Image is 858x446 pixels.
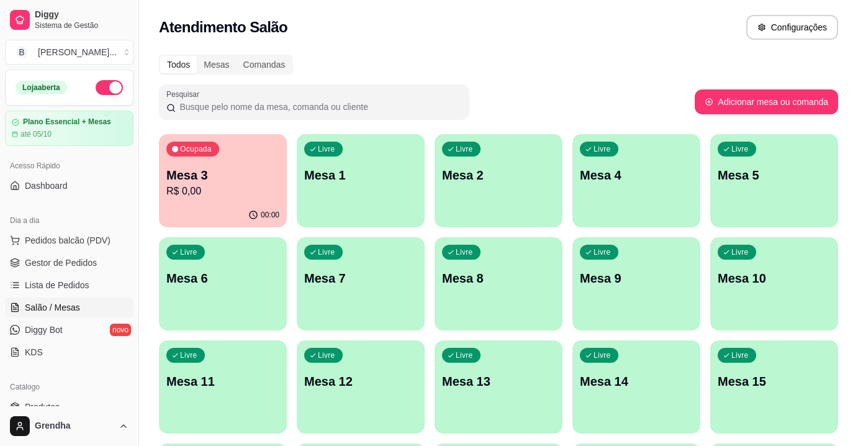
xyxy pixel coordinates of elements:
[442,373,555,390] p: Mesa 13
[442,270,555,287] p: Mesa 8
[237,56,292,73] div: Comandas
[318,247,335,257] p: Livre
[25,279,89,291] span: Lista de Pedidos
[159,340,287,434] button: LivreMesa 11
[572,237,700,330] button: LivreMesa 9
[176,101,462,113] input: Pesquisar
[731,350,749,360] p: Livre
[25,301,80,314] span: Salão / Mesas
[5,230,133,250] button: Pedidos balcão (PDV)
[580,270,693,287] p: Mesa 9
[25,346,43,358] span: KDS
[166,270,279,287] p: Mesa 6
[318,144,335,154] p: Livre
[304,166,417,184] p: Mesa 1
[16,81,67,94] div: Loja aberta
[435,237,562,330] button: LivreMesa 8
[35,20,129,30] span: Sistema de Gestão
[580,373,693,390] p: Mesa 14
[731,144,749,154] p: Livre
[261,210,279,220] p: 00:00
[572,134,700,227] button: LivreMesa 4
[166,166,279,184] p: Mesa 3
[318,350,335,360] p: Livre
[38,46,117,58] div: [PERSON_NAME] ...
[197,56,236,73] div: Mesas
[5,211,133,230] div: Dia a dia
[5,298,133,317] a: Salão / Mesas
[25,324,63,336] span: Diggy Bot
[159,17,287,37] h2: Atendimento Salão
[710,134,838,227] button: LivreMesa 5
[25,257,97,269] span: Gestor de Pedidos
[5,377,133,397] div: Catálogo
[25,401,60,413] span: Produtos
[442,166,555,184] p: Mesa 2
[180,144,212,154] p: Ocupada
[572,340,700,434] button: LivreMesa 14
[5,5,133,35] a: DiggySistema de Gestão
[718,166,831,184] p: Mesa 5
[25,234,111,247] span: Pedidos balcão (PDV)
[297,340,425,434] button: LivreMesa 12
[456,350,473,360] p: Livre
[718,270,831,287] p: Mesa 10
[180,350,197,360] p: Livre
[23,117,111,127] article: Plano Essencial + Mesas
[166,89,204,99] label: Pesquisar
[5,111,133,146] a: Plano Essencial + Mesasaté 05/10
[435,134,562,227] button: LivreMesa 2
[304,270,417,287] p: Mesa 7
[25,180,68,192] span: Dashboard
[746,15,838,40] button: Configurações
[20,129,52,139] article: até 05/10
[435,340,562,434] button: LivreMesa 13
[16,46,28,58] span: B
[5,156,133,176] div: Acesso Rápido
[5,275,133,295] a: Lista de Pedidos
[166,184,279,199] p: R$ 0,00
[159,134,287,227] button: OcupadaMesa 3R$ 0,0000:00
[166,373,279,390] p: Mesa 11
[5,176,133,196] a: Dashboard
[35,9,129,20] span: Diggy
[35,421,114,432] span: Grendha
[5,342,133,362] a: KDS
[456,247,473,257] p: Livre
[5,397,133,417] a: Produtos
[159,237,287,330] button: LivreMesa 6
[594,144,611,154] p: Livre
[96,80,123,95] button: Alterar Status
[297,237,425,330] button: LivreMesa 7
[5,40,133,65] button: Select a team
[5,411,133,441] button: Grendha
[580,166,693,184] p: Mesa 4
[456,144,473,154] p: Livre
[718,373,831,390] p: Mesa 15
[695,89,838,114] button: Adicionar mesa ou comanda
[304,373,417,390] p: Mesa 12
[5,253,133,273] a: Gestor de Pedidos
[731,247,749,257] p: Livre
[710,340,838,434] button: LivreMesa 15
[594,247,611,257] p: Livre
[160,56,197,73] div: Todos
[594,350,611,360] p: Livre
[710,237,838,330] button: LivreMesa 10
[180,247,197,257] p: Livre
[5,320,133,340] a: Diggy Botnovo
[297,134,425,227] button: LivreMesa 1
